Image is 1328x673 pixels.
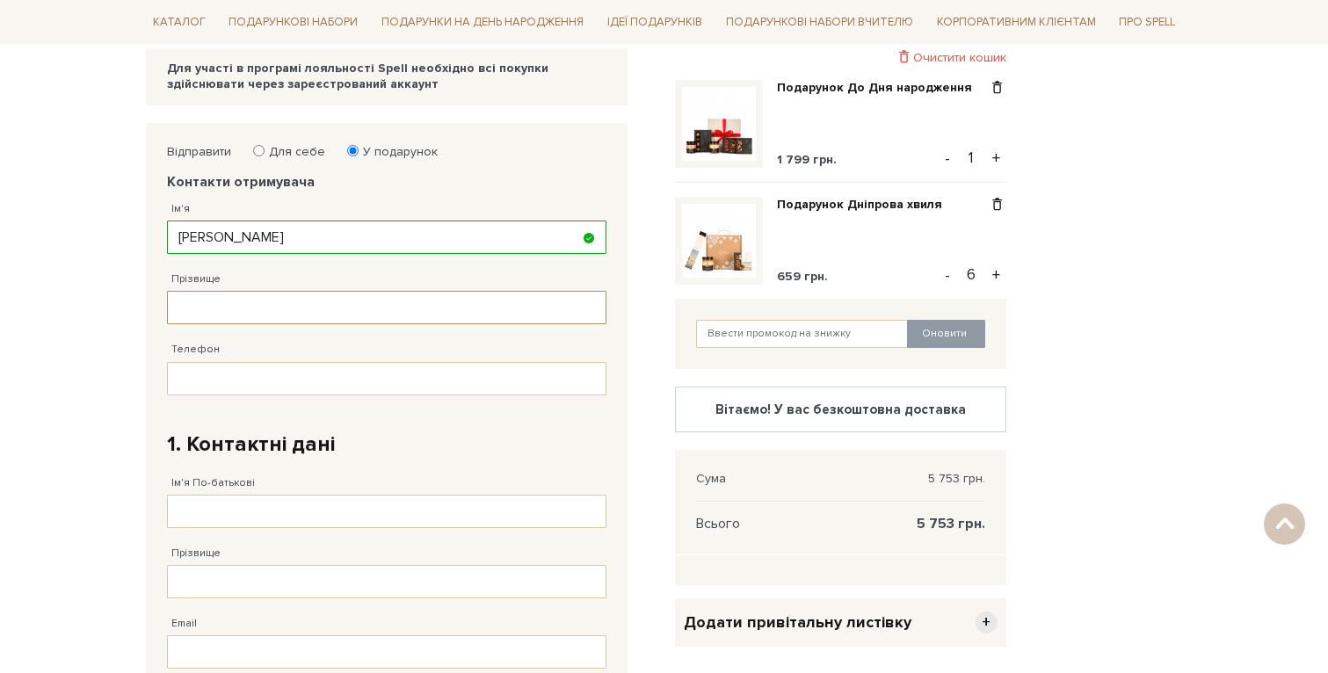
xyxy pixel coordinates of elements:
[986,262,1006,288] button: +
[907,320,985,348] button: Оновити
[675,49,1006,66] div: Очистити кошик
[258,144,325,160] label: Для себе
[719,7,920,37] a: Подарункові набори Вчителю
[777,152,837,167] span: 1 799 грн.
[939,262,956,288] button: -
[167,431,606,458] h2: 1. Контактні дані
[777,197,955,213] a: Подарунок Дніпрова хвиля
[171,616,197,632] label: Email
[167,144,231,160] label: Відправити
[167,61,606,92] div: Для участі в програмі лояльності Spell необхідно всі покупки здійснювати через зареєстрований акк...
[171,546,221,561] label: Прізвище
[939,145,956,171] button: -
[171,475,255,491] label: Ім'я По-батькові
[684,612,911,633] span: Додати привітальну листівку
[696,320,909,348] input: Ввести промокод на знижку
[600,9,709,36] a: Ідеї подарунків
[917,516,985,532] span: 5 753 грн.
[374,9,591,36] a: Подарунки на День народження
[1112,9,1182,36] a: Про Spell
[221,9,365,36] a: Подарункові набори
[777,80,985,96] a: Подарунок До Дня народження
[347,145,359,156] input: У подарунок
[171,271,221,287] label: Прізвище
[171,201,190,217] label: Ім'я
[777,269,828,284] span: 659 грн.
[986,145,1006,171] button: +
[696,516,740,532] span: Всього
[930,9,1103,36] a: Корпоративним клієнтам
[976,611,998,633] span: +
[146,9,213,36] a: Каталог
[167,174,606,190] legend: Контакти отримувача
[253,145,265,156] input: Для себе
[682,204,756,278] img: Подарунок Дніпрова хвиля
[352,144,438,160] label: У подарунок
[682,87,756,161] img: Подарунок До Дня народження
[696,471,726,487] span: Сума
[928,471,985,487] span: 5 753 грн.
[171,342,220,358] label: Телефон
[690,402,991,417] div: Вітаємо! У вас безкоштовна доставка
